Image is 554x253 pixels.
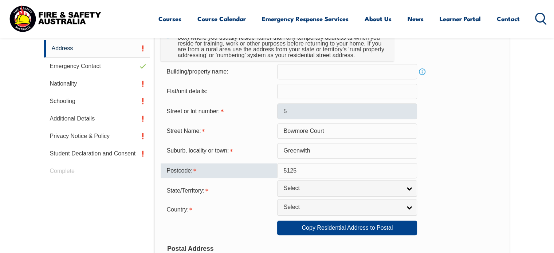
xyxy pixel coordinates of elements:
[283,185,401,192] span: Select
[166,187,204,194] span: State/Territory:
[262,9,349,28] a: Emergency Response Services
[408,9,424,28] a: News
[44,40,150,58] a: Address
[44,145,150,162] a: Student Declaration and Consent
[497,9,520,28] a: Contact
[283,203,401,211] span: Select
[161,202,277,216] div: Country is required.
[161,144,277,158] div: Suburb, locality or town is required.
[161,163,277,178] div: Postcode is required.
[197,9,246,28] a: Course Calendar
[161,124,277,138] div: Street Name is required.
[44,127,150,145] a: Privacy Notice & Policy
[161,84,277,98] div: Flat/unit details:
[44,75,150,92] a: Nationality
[440,9,481,28] a: Learner Portal
[44,92,150,110] a: Schooling
[277,221,417,235] a: Copy Residential Address to Postal
[417,67,427,77] a: Info
[161,183,277,197] div: State/Territory is required.
[161,65,277,79] div: Building/property name:
[166,206,188,213] span: Country:
[365,9,392,28] a: About Us
[161,104,277,118] div: Street or lot number is required.
[44,110,150,127] a: Additional Details
[44,58,150,75] a: Emergency Contact
[158,9,181,28] a: Courses
[175,26,388,61] div: Please provide the physical address (street number and name not post office box) where you usuall...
